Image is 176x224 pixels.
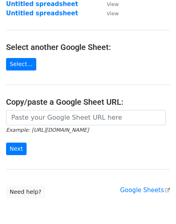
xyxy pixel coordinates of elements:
[99,0,119,8] a: View
[6,127,89,133] small: Example: [URL][DOMAIN_NAME]
[6,110,166,125] input: Paste your Google Sheet URL here
[6,42,170,52] h4: Select another Google Sheet:
[6,0,78,8] a: Untitled spreadsheet
[6,97,170,107] h4: Copy/paste a Google Sheet URL:
[6,186,45,198] a: Need help?
[120,187,170,194] a: Google Sheets
[107,1,119,7] small: View
[6,58,36,71] a: Select...
[6,10,78,17] a: Untitled spreadsheet
[107,10,119,17] small: View
[99,10,119,17] a: View
[6,143,27,155] input: Next
[136,185,176,224] iframe: Chat Widget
